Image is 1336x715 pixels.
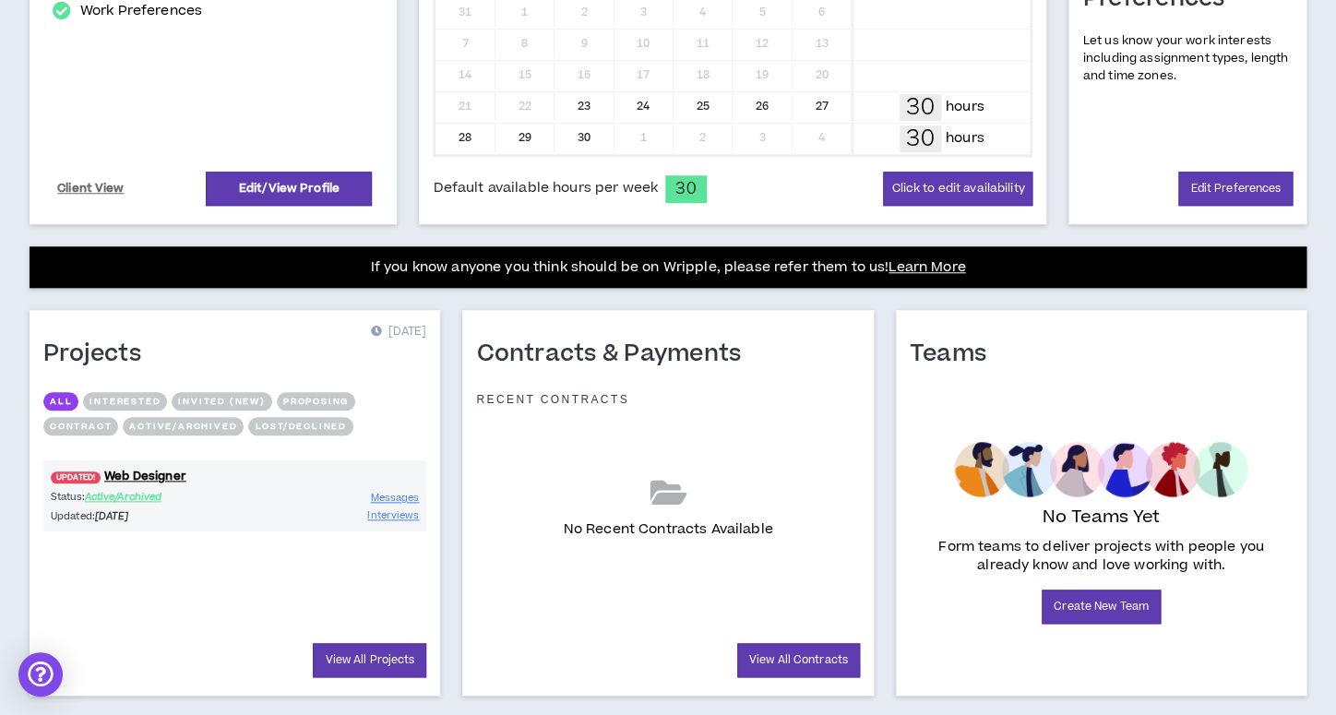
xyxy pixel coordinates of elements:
[946,97,984,117] p: hours
[43,417,118,435] button: Contract
[476,340,755,369] h1: Contracts & Payments
[910,340,1000,369] h1: Teams
[737,643,860,677] a: View All Contracts
[95,509,129,523] i: [DATE]
[1042,505,1160,530] p: No Teams Yet
[371,323,426,341] p: [DATE]
[277,392,355,411] button: Proposing
[248,417,352,435] button: Lost/Declined
[946,128,984,149] p: hours
[206,172,372,206] a: Edit/View Profile
[172,392,271,411] button: Invited (new)
[85,490,162,504] span: Active/Archived
[954,442,1248,497] img: empty
[18,652,63,697] div: Open Intercom Messenger
[313,643,426,677] a: View All Projects
[51,489,235,505] p: Status:
[123,417,244,435] button: Active/Archived
[433,178,657,198] span: Default available hours per week
[883,172,1032,206] button: Click to edit availability
[43,392,78,411] button: All
[54,173,127,205] a: Client View
[367,508,419,522] span: Interviews
[371,491,420,505] span: Messages
[51,471,101,483] span: UPDATED!
[371,256,966,279] p: If you know anyone you think should be on Wripple, please refer them to us!
[1042,590,1161,624] a: Create New Team
[1082,32,1293,86] p: Let us know your work interests including assignment types, length and time zones.
[563,519,772,540] p: No Recent Contracts Available
[43,340,155,369] h1: Projects
[917,538,1285,575] p: Form teams to deliver projects with people you already know and love working with.
[476,392,629,407] p: Recent Contracts
[371,489,420,506] a: Messages
[83,392,167,411] button: Interested
[889,257,965,277] a: Learn More
[1178,172,1293,206] a: Edit Preferences
[43,468,426,485] a: UPDATED!Web Designer
[51,508,235,524] p: Updated:
[367,506,419,524] a: Interviews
